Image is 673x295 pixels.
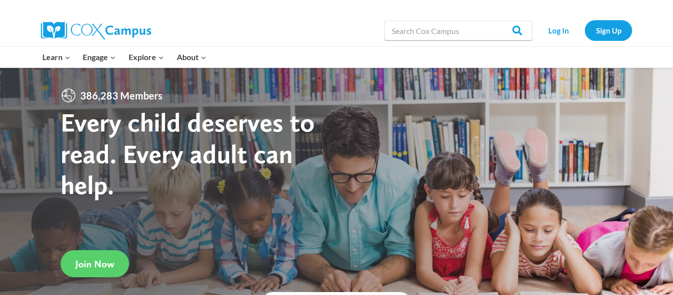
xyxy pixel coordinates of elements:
span: Engage [83,51,116,64]
a: Sign Up [585,20,632,40]
a: Log In [537,20,580,40]
a: Join Now [61,250,129,277]
nav: Secondary Navigation [537,20,632,40]
nav: Primary Navigation [36,47,212,67]
strong: Every child deserves to read. Every adult can help. [61,106,315,200]
img: Cox Campus [41,22,151,39]
span: About [177,51,206,64]
input: Search Cox Campus [384,21,532,40]
span: 386,283 Members [76,88,167,103]
span: Explore [129,51,164,64]
span: Join Now [75,258,114,270]
span: Learn [42,51,70,64]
